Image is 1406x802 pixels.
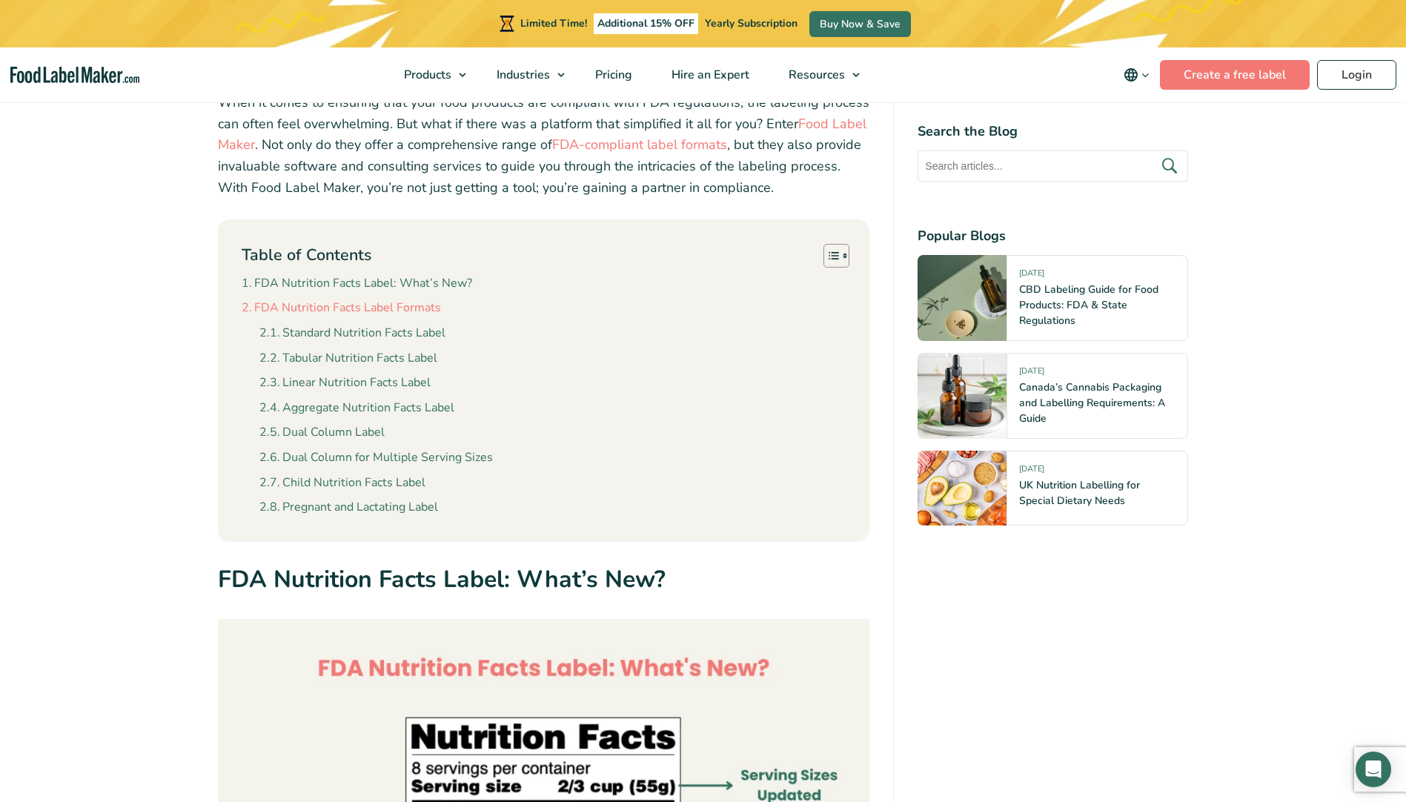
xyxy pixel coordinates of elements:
a: Tabular Nutrition Facts Label [259,349,437,368]
a: Login [1317,60,1396,90]
input: Search articles... [918,150,1188,182]
a: Create a free label [1160,60,1310,90]
span: Industries [492,67,551,83]
strong: FDA Nutrition Facts Label: What’s New? [218,563,666,595]
a: Food Label Maker [218,115,866,154]
a: FDA Nutrition Facts Label: What’s New? [242,274,472,294]
a: FDA Nutrition Facts Label Formats [242,299,441,318]
a: Buy Now & Save [809,11,911,37]
span: [DATE] [1019,463,1044,480]
span: Products [399,67,453,83]
a: Canada’s Cannabis Packaging and Labelling Requirements: A Guide [1019,380,1165,425]
span: [DATE] [1019,365,1044,382]
h4: Search the Blog [918,122,1188,142]
span: Hire an Expert [667,67,751,83]
a: Pregnant and Lactating Label [259,498,438,517]
span: Yearly Subscription [705,16,797,30]
a: Hire an Expert [652,47,766,102]
p: When it comes to ensuring that your food products are compliant with FDA regulations, the labelin... [218,92,870,199]
span: Resources [784,67,846,83]
a: Pricing [576,47,649,102]
span: Pricing [591,67,634,83]
a: Resources [769,47,867,102]
p: Table of Contents [242,244,371,267]
a: UK Nutrition Labelling for Special Dietary Needs [1019,478,1140,508]
div: Open Intercom Messenger [1356,752,1391,787]
a: Dual Column Label [259,423,385,443]
a: Child Nutrition Facts Label [259,474,425,493]
span: Additional 15% OFF [594,13,698,34]
a: Standard Nutrition Facts Label [259,324,445,343]
a: CBD Labeling Guide for Food Products: FDA & State Regulations [1019,282,1158,328]
h4: Popular Blogs [918,226,1188,246]
a: Toggle Table of Content [812,243,846,268]
a: Industries [477,47,572,102]
a: Aggregate Nutrition Facts Label [259,399,454,418]
a: Products [385,47,474,102]
span: [DATE] [1019,268,1044,285]
a: Dual Column for Multiple Serving Sizes [259,448,493,468]
a: Linear Nutrition Facts Label [259,374,431,393]
a: FDA-compliant label formats [552,136,727,153]
span: Limited Time! [520,16,587,30]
